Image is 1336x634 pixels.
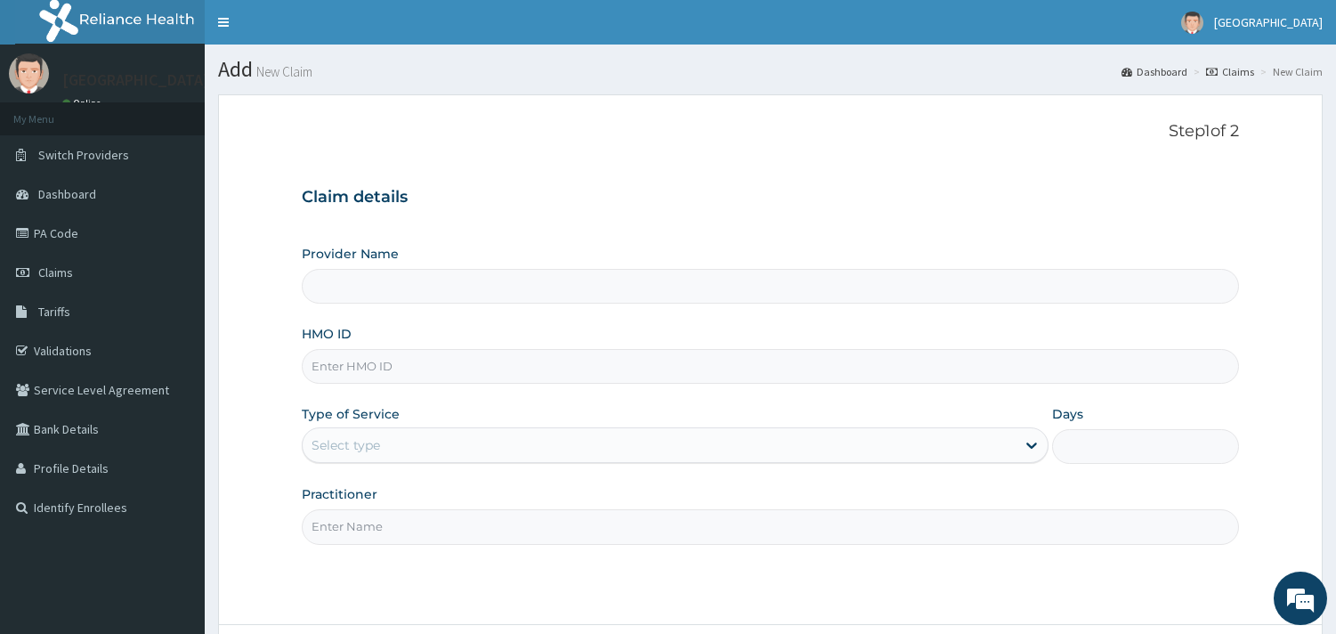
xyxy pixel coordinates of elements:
[1121,64,1187,79] a: Dashboard
[218,58,1323,81] h1: Add
[9,53,49,93] img: User Image
[1206,64,1254,79] a: Claims
[1052,405,1083,423] label: Days
[312,436,380,454] div: Select type
[1181,12,1203,34] img: User Image
[38,304,70,320] span: Tariffs
[302,122,1239,142] p: Step 1 of 2
[302,188,1239,207] h3: Claim details
[38,147,129,163] span: Switch Providers
[62,97,105,110] a: Online
[302,485,377,503] label: Practitioner
[302,349,1239,384] input: Enter HMO ID
[38,186,96,202] span: Dashboard
[302,405,400,423] label: Type of Service
[302,509,1239,544] input: Enter Name
[302,325,352,343] label: HMO ID
[253,65,312,78] small: New Claim
[1256,64,1323,79] li: New Claim
[38,264,73,280] span: Claims
[62,72,209,88] p: [GEOGRAPHIC_DATA]
[1214,14,1323,30] span: [GEOGRAPHIC_DATA]
[302,245,399,263] label: Provider Name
